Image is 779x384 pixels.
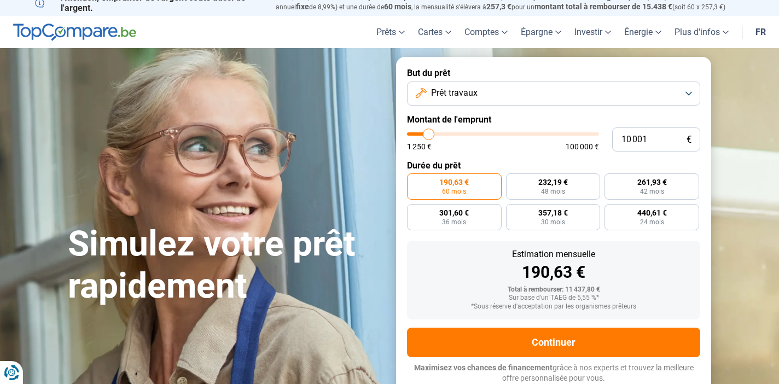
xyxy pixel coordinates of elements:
span: 100 000 € [566,143,599,150]
label: Montant de l'emprunt [407,114,700,125]
span: 30 mois [541,219,565,225]
span: 60 mois [442,188,466,195]
a: Comptes [458,16,514,48]
span: Prêt travaux [431,87,478,99]
a: Épargne [514,16,568,48]
h1: Simulez votre prêt rapidement [68,223,383,307]
div: Total à rembourser: 11 437,80 € [416,286,691,294]
span: 48 mois [541,188,565,195]
img: TopCompare [13,24,136,41]
a: Énergie [618,16,668,48]
span: Maximisez vos chances de financement [414,363,553,372]
div: *Sous réserve d'acceptation par les organismes prêteurs [416,303,691,311]
span: 261,93 € [637,178,667,186]
a: Prêts [370,16,411,48]
span: 301,60 € [439,209,469,217]
p: grâce à nos experts et trouvez la meilleure offre personnalisée pour vous. [407,363,700,384]
span: 357,18 € [538,209,568,217]
a: Investir [568,16,618,48]
button: Continuer [407,328,700,357]
a: fr [749,16,772,48]
span: € [687,135,691,144]
span: 60 mois [384,2,411,11]
span: 1 250 € [407,143,432,150]
div: 190,63 € [416,264,691,281]
span: 232,19 € [538,178,568,186]
span: fixe [296,2,309,11]
span: 42 mois [640,188,664,195]
div: Sur base d'un TAEG de 5,55 %* [416,294,691,302]
div: Estimation mensuelle [416,250,691,259]
a: Cartes [411,16,458,48]
a: Plus d'infos [668,16,735,48]
span: 440,61 € [637,209,667,217]
span: 24 mois [640,219,664,225]
button: Prêt travaux [407,82,700,106]
span: montant total à rembourser de 15.438 € [534,2,672,11]
span: 257,3 € [486,2,511,11]
span: 36 mois [442,219,466,225]
label: But du prêt [407,68,700,78]
span: 190,63 € [439,178,469,186]
label: Durée du prêt [407,160,700,171]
